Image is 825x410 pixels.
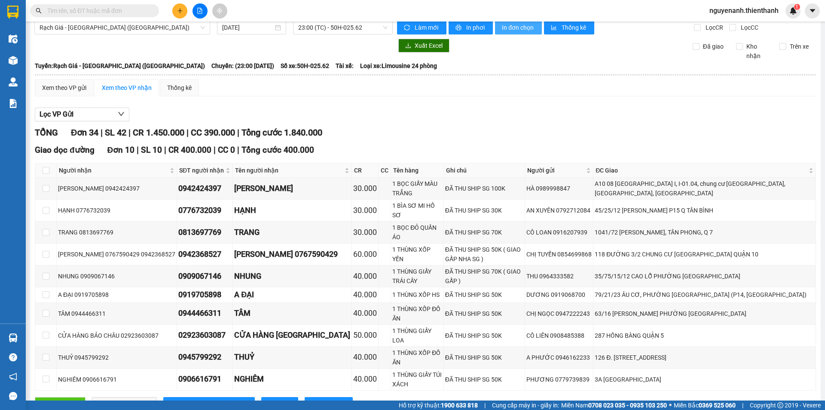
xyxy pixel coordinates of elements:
[445,267,524,286] div: ĐÃ THU SHIP SG 70K ( GIAO GẤP )
[178,329,231,341] div: 02923603087
[234,289,350,301] div: A ĐẠI
[562,23,587,32] span: Thống kê
[397,21,446,34] button: syncLàm mới
[449,21,493,34] button: printerIn phơi
[197,8,203,14] span: file-add
[222,23,273,32] input: 12/08/2025
[42,83,86,92] div: Xem theo VP gửi
[392,290,442,299] div: 1 THÙNG XỐP HS
[177,8,183,14] span: plus
[234,351,350,363] div: THUỶ
[35,108,129,121] button: Lọc VP Gửi
[233,287,352,302] td: A ĐẠI
[164,145,166,155] span: |
[191,127,235,138] span: CC 390.000
[805,3,820,18] button: caret-down
[466,23,486,32] span: In phơi
[699,402,736,409] strong: 0369 525 060
[177,347,233,369] td: 0945799292
[441,402,478,409] strong: 1900 633 818
[58,271,175,281] div: NHUNG 0909067146
[118,111,125,117] span: down
[298,21,388,34] span: 23:00 (TC) - 50H-025.62
[353,329,377,341] div: 50.000
[234,373,350,385] div: NGHIÊM
[526,184,592,193] div: HÀ 0989998847
[809,7,816,15] span: caret-down
[40,109,73,120] span: Lọc VP Gửi
[445,353,524,362] div: ĐÃ THU SHIP SG 50K
[445,290,524,299] div: ĐÃ THU SHIP SG 50K
[398,39,449,52] button: downloadXuất Excel
[212,3,227,18] button: aim
[233,347,352,369] td: THUỶ
[178,248,231,260] div: 0942368527
[321,399,346,409] span: In biên lai
[233,244,352,265] td: GIA VINH 0767590429
[179,166,224,175] span: SĐT người nhận
[237,127,239,138] span: |
[445,309,524,318] div: ĐÃ THU SHIP SG 50K
[58,290,175,299] div: A ĐẠI 0919705898
[233,222,352,244] td: TRANG
[484,401,486,410] span: |
[178,270,231,282] div: 0909067146
[234,226,350,238] div: TRANG
[526,250,592,259] div: CHỊ TUYỀN 0854699868
[561,401,667,410] span: Miền Nam
[241,127,322,138] span: Tổng cước 1.840.000
[353,289,377,301] div: 40.000
[392,223,442,242] div: 1 BỌC ĐỎ QUẦN ÁO
[58,375,175,384] div: NGHIÊM 0906616791
[234,329,350,341] div: CỬA HÀNG [GEOGRAPHIC_DATA]
[133,127,184,138] span: CR 1.450.000
[702,23,724,32] span: Lọc CR
[674,401,736,410] span: Miền Bắc
[360,61,437,71] span: Loại xe: Limousine 24 phòng
[9,34,18,43] img: warehouse-icon
[353,204,377,216] div: 30.000
[595,250,814,259] div: 118 ĐƯỜNG 3/2 CHUNG CƯ [GEOGRAPHIC_DATA] QUẬN 10
[234,248,350,260] div: [PERSON_NAME] 0767590429
[526,331,592,340] div: CÔ LIÊN 0908485388
[353,226,377,238] div: 30.000
[178,204,231,216] div: 0776732039
[35,127,58,138] span: TỔNG
[233,369,352,391] td: NGHIÊM
[595,375,814,384] div: 3A [GEOGRAPHIC_DATA]
[177,369,233,391] td: 0906616791
[186,127,189,138] span: |
[352,163,379,178] th: CR
[9,333,18,342] img: warehouse-icon
[9,392,17,400] span: message
[392,348,442,367] div: 1 THÙNG XỐP ĐỒ ĂN
[392,179,442,198] div: 1 BỌC GIẦY MÀU TRẮNG
[234,307,350,319] div: TÂM
[35,145,95,155] span: Giao dọc đường
[177,265,233,287] td: 0909067146
[233,265,352,287] td: NHUNG
[36,8,42,14] span: search
[234,182,350,194] div: [PERSON_NAME]
[107,145,135,155] span: Đơn 10
[281,61,329,71] span: Số xe: 50H-025.62
[527,166,584,175] span: Người gửi
[40,21,205,34] span: Rạch Giá - Sài Gòn (Hàng Hoá)
[177,303,233,325] td: 0944466311
[777,402,783,408] span: copyright
[128,127,131,138] span: |
[177,178,233,200] td: 0942424397
[492,401,559,410] span: Cung cấp máy in - giấy in:
[595,290,814,299] div: 79/21/23 ÂU CƠ, PHƯỜNG [GEOGRAPHIC_DATA] (P14, [GEOGRAPHIC_DATA])
[404,25,411,31] span: sync
[214,145,216,155] span: |
[101,127,103,138] span: |
[595,228,814,237] div: 1041/72 [PERSON_NAME], TÂN PHONG, Q 7
[9,353,17,361] span: question-circle
[178,373,231,385] div: 0906616791
[415,23,440,32] span: Làm mới
[177,222,233,244] td: 0813697769
[137,145,139,155] span: |
[353,351,377,363] div: 40.000
[9,373,17,381] span: notification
